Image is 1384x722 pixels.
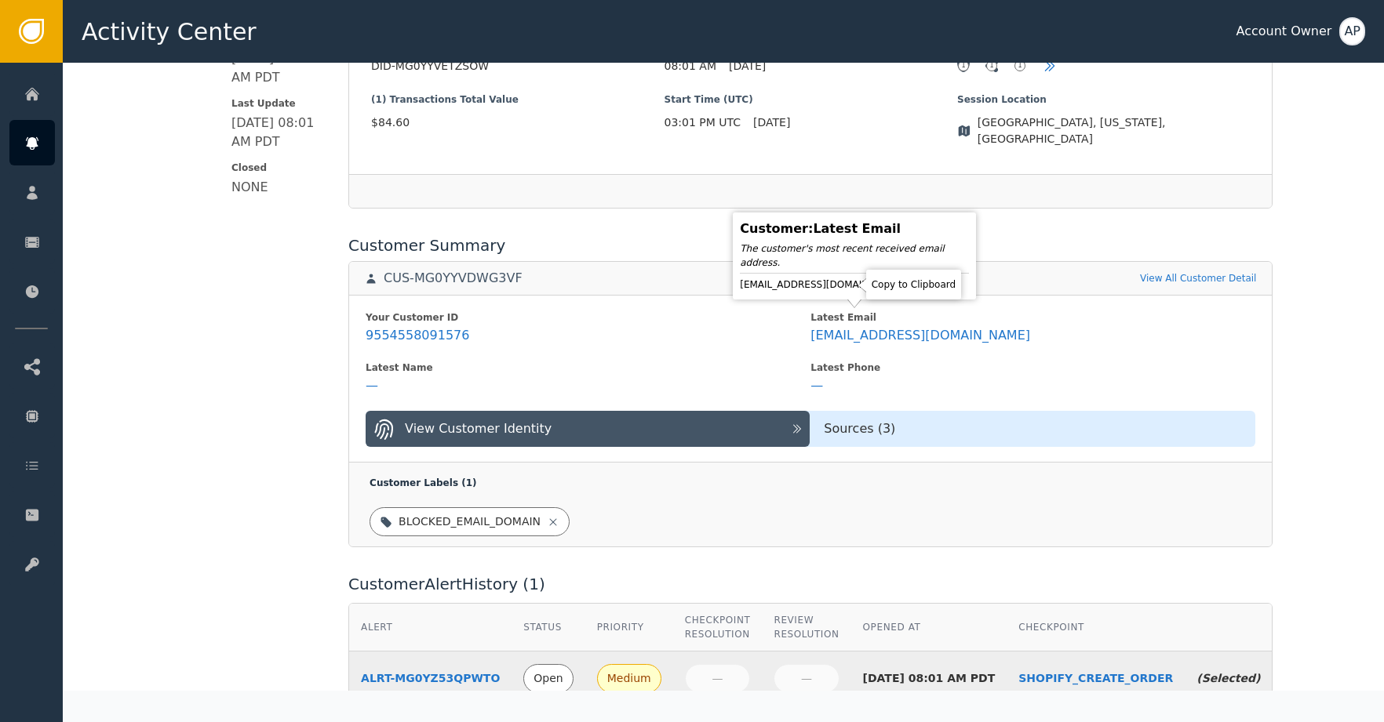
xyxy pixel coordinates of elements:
span: $84.60 [371,114,664,131]
th: Review Resolution [762,604,850,651]
div: Customer Summary [348,234,1273,257]
div: View Customer Identity [405,419,552,438]
span: Closed [231,161,326,175]
div: [DATE] 08:01 AM PDT [863,670,996,687]
span: Last Update [231,96,326,111]
div: — [366,378,378,394]
a: SHOPIFY_CREATE_ORDER [1018,670,1173,687]
span: Activity Center [82,14,257,49]
span: Customer Labels ( 1 ) [370,477,476,488]
div: — [810,378,823,394]
div: Open [534,670,563,687]
span: 03:01 PM UTC [665,114,741,131]
button: AP [1339,17,1365,45]
div: [EMAIL_ADDRESS][DOMAIN_NAME] [810,328,1030,343]
div: Latest Phone [810,361,1255,375]
span: Session Location [957,93,1250,107]
span: 08:01 AM [665,58,716,74]
div: Copy to Clipboard [870,274,957,296]
div: Sources ( 3 ) [810,419,1255,438]
th: Checkpoint Resolution [673,604,763,651]
div: The customer's most recent received email address. [740,241,969,270]
div: CUS-MG0YYVDWG3VF [384,270,523,286]
span: [GEOGRAPHIC_DATA], [US_STATE], [GEOGRAPHIC_DATA] [978,114,1251,147]
th: Alert [349,604,512,651]
span: Start Time (UTC) [665,93,957,107]
div: NONE [231,178,268,197]
a: View All Customer Detail [1140,271,1256,285]
div: — [784,670,829,687]
button: View Customer Identity [366,411,810,447]
div: Medium [607,670,651,687]
div: 1 [958,60,969,71]
span: (1) Transactions Total Value [371,93,664,107]
th: Checkpoint [1007,604,1185,651]
div: Customer : Latest Email [740,220,969,238]
th: Priority [585,604,673,651]
div: [DATE] 08:01 AM PDT [231,114,326,151]
span: (Selected) [1196,672,1260,684]
div: Your Customer ID [366,310,810,325]
span: DID-MG0YYVETZSOW [371,58,664,74]
div: Latest Name [366,361,810,375]
div: 1 [1014,60,1025,71]
div: [DATE] 08:01 AM PDT [231,49,326,87]
div: [EMAIL_ADDRESS][DOMAIN_NAME] [740,277,969,292]
a: ALRT-MG0YZ53QPWTO [361,670,500,687]
div: BLOCKED_EMAIL_DOMAIN [399,513,541,530]
div: Account Owner [1236,22,1331,41]
span: [DATE] [729,58,766,74]
div: Latest Email [810,310,1255,325]
div: 9554558091576 [366,328,469,343]
th: Opened At [851,604,1007,651]
div: — [695,670,741,687]
div: 1 [986,60,997,71]
span: [DATE] [753,114,790,131]
div: Customer Alert History ( 1 ) [348,572,1273,596]
th: Status [512,604,585,651]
